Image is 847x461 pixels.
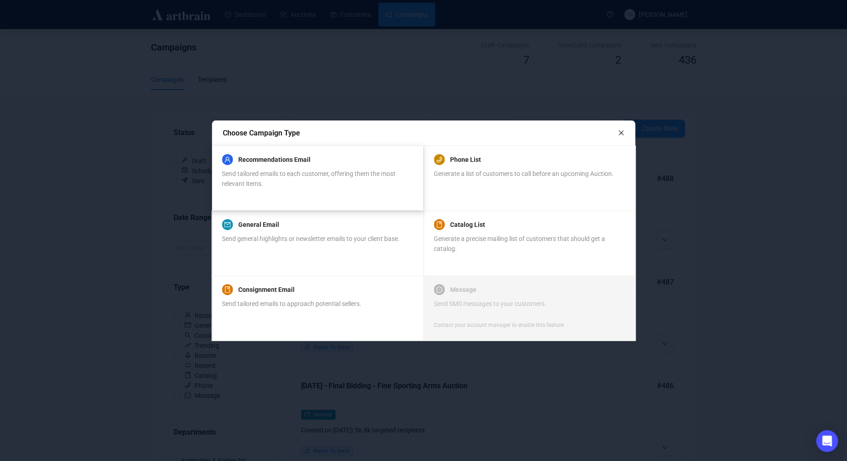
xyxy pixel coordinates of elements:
div: Open Intercom Messenger [816,430,838,452]
span: book [436,221,442,228]
span: Send general highlights or newsletter emails to your client base. [222,235,400,242]
a: General Email [238,219,279,230]
div: Contact your account manager to enable this feature [434,321,564,330]
div: Choose Campaign Type [223,127,618,139]
a: Recommendations Email [238,154,311,165]
span: Send tailored emails to each customer, offering them the most relevant items. [222,170,396,187]
span: book [224,286,231,293]
span: phone [436,156,442,163]
span: Generate a list of customers to call before an upcoming Auction. [434,170,614,177]
a: Message [450,284,476,295]
span: close [618,130,624,136]
span: Generate a precise mailing list of customers that should get a catalog. [434,235,605,252]
span: Send tailored emails to approach potential sellers. [222,300,361,307]
span: message [436,286,442,293]
span: Send SMS messages to your customers. [434,300,546,307]
a: Phone List [450,154,481,165]
span: user [224,156,231,163]
a: Catalog List [450,219,485,230]
a: Consignment Email [238,284,295,295]
span: mail [224,221,231,228]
